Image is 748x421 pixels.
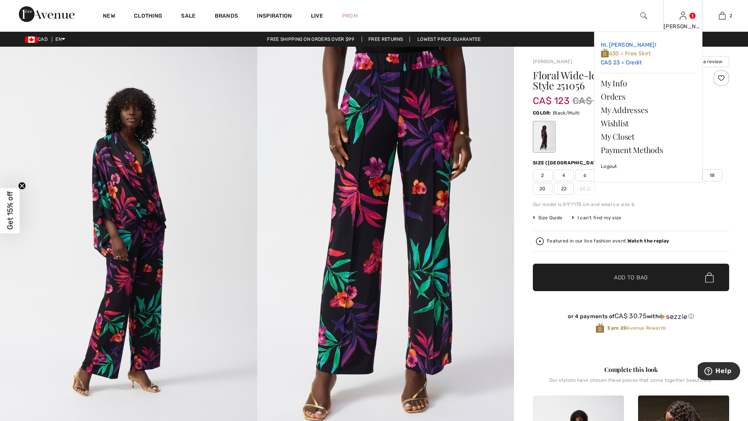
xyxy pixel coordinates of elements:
[257,13,292,21] span: Inspiration
[533,264,729,291] button: Add to Bag
[411,36,487,42] a: Lowest Price Guarantee
[547,239,669,244] div: Featured in our live fashion event.
[533,110,551,116] span: Color:
[601,48,609,58] img: loyalty_logo_r.svg
[533,365,729,374] div: Complete this look
[134,13,162,21] a: Clothing
[533,59,572,64] a: [PERSON_NAME]
[698,362,740,382] iframe: Opens a widget where you can find more information
[25,36,38,43] img: Canadian Dollar
[533,377,729,389] div: Our stylists have chosen these pieces that come together beautifully.
[572,214,621,221] div: I can't find my size
[362,36,410,42] a: Free Returns
[659,313,687,320] img: Sezzle
[607,324,666,332] span: Avenue Rewards
[533,183,552,195] span: 20
[103,13,115,21] a: New
[730,12,732,19] span: 2
[601,157,696,176] a: Logout
[18,182,26,190] button: Close teaser
[533,87,569,106] span: CA$ 123
[703,11,741,20] a: 2
[627,238,669,244] strong: Watch the replay
[684,56,729,67] button: Write a review
[601,77,696,90] a: My Info
[664,22,702,31] div: [PERSON_NAME]
[261,36,360,42] a: Free shipping on orders over $99
[587,187,591,191] img: ring-m.svg
[680,12,686,19] a: Sign In
[614,273,648,282] span: Add to Bag
[554,169,574,181] span: 4
[601,143,696,157] a: Payment Methods
[215,13,238,21] a: Brands
[601,117,696,130] a: Wishlist
[640,11,647,20] img: search the website
[614,312,647,320] span: CA$ 30.75
[25,36,51,42] span: CAD
[607,325,627,331] strong: Earn 20
[702,169,722,181] span: 18
[601,38,696,70] a: Hi, [PERSON_NAME]! 630 = Free SkirtCA$ 23 = Credit
[533,201,729,208] div: Our model is 5'9"/175 cm and wears a size 6.
[705,272,714,282] img: Bag.svg
[680,11,686,20] img: My Info
[311,12,323,20] a: Live
[533,312,729,323] div: or 4 payments ofCA$ 30.75withSezzle Click to learn more about Sezzle
[572,94,611,108] span: CA$ 189
[533,214,562,221] span: Size Guide
[5,191,15,230] span: Get 15% off
[553,110,580,116] span: Black/Multi
[181,13,196,21] a: Sale
[601,90,696,103] a: Orders
[533,312,729,320] div: or 4 payments of with
[533,169,552,181] span: 2
[601,130,696,143] a: My Closet
[342,12,358,20] a: Prom
[55,36,65,42] span: EN
[575,169,595,181] span: 6
[596,323,604,334] img: Avenue Rewards
[601,103,696,117] a: My Addresses
[534,122,554,151] div: Black/Multi
[719,11,726,20] img: My Bag
[536,237,544,245] img: Watch the replay
[575,183,595,195] span: 24
[601,50,651,57] span: 630 = Free Skirt
[19,6,75,22] img: 1ère Avenue
[601,42,656,48] span: Hi, [PERSON_NAME]!
[533,159,664,166] div: Size ([GEOGRAPHIC_DATA]/[GEOGRAPHIC_DATA]):
[533,70,697,91] h1: Floral Wide-leg Trousers Style 251056
[554,183,574,195] span: 22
